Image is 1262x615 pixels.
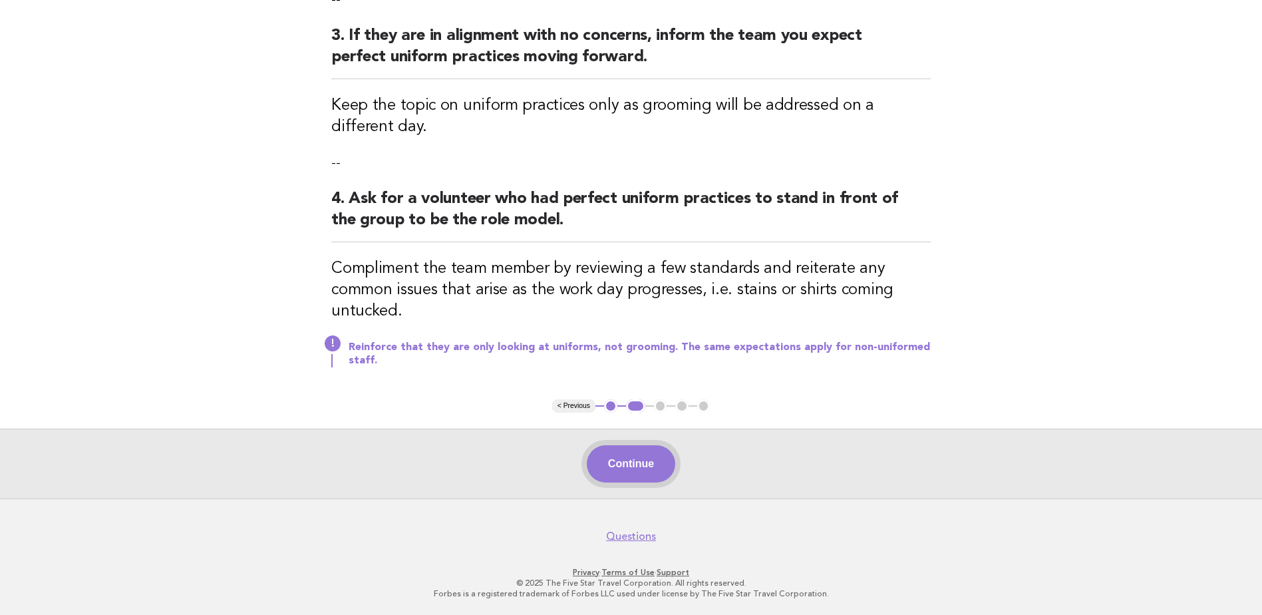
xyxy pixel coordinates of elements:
a: Terms of Use [601,568,655,577]
p: · · [224,567,1038,578]
a: Questions [606,530,656,543]
p: © 2025 The Five Star Travel Corporation. All rights reserved. [224,578,1038,588]
p: Reinforce that they are only looking at uniforms, not grooming. The same expectations apply for n... [349,341,931,367]
button: 1 [604,399,617,413]
a: Support [657,568,689,577]
p: Forbes is a registered trademark of Forbes LLC used under license by The Five Star Travel Corpora... [224,588,1038,599]
h3: Keep the topic on uniform practices only as grooming will be addressed on a different day. [331,95,931,138]
h2: 4. Ask for a volunteer who had perfect uniform practices to stand in front of the group to be the... [331,188,931,242]
button: Continue [587,445,675,483]
h2: 3. If they are in alignment with no concerns, inform the team you expect perfect uniform practice... [331,25,931,79]
h3: Compliment the team member by reviewing a few standards and reiterate any common issues that aris... [331,258,931,322]
button: < Previous [552,399,595,413]
button: 2 [626,399,645,413]
p: -- [331,154,931,172]
a: Privacy [573,568,599,577]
